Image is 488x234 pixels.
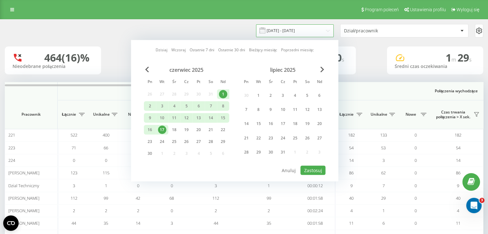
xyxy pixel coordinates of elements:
[240,118,252,130] div: pon 14 lip 2025
[303,134,311,142] div: 26
[254,134,262,142] div: 22
[451,56,458,63] span: m
[457,7,479,12] span: Wyloguj się
[349,170,354,176] span: 86
[395,64,475,69] div: Średni czas oczekiwania
[456,170,460,176] span: 86
[158,138,166,146] div: 24
[301,132,313,144] div: sob 26 lip 2025
[240,67,325,73] div: lipiec 2025
[169,195,174,201] span: 68
[145,67,149,72] span: Previous Month
[217,89,229,99] div: ndz 1 cze 2025
[253,78,263,87] abbr: wtorek
[315,134,323,142] div: 27
[180,101,193,111] div: czw 5 cze 2025
[315,120,323,128] div: 20
[219,138,227,146] div: 29
[180,125,193,135] div: czw 19 cze 2025
[157,78,167,87] abbr: wtorek
[403,112,419,117] span: Nowe
[291,105,299,114] div: 11
[240,146,252,158] div: pon 28 lip 2025
[342,56,344,63] span: s
[144,67,229,73] div: czerwiec 2025
[289,132,301,144] div: pt 25 lip 2025
[381,170,386,176] span: 62
[382,220,385,226] span: 6
[212,195,219,201] span: 112
[266,134,275,142] div: 23
[215,183,217,188] span: 3
[315,105,323,114] div: 13
[415,183,417,188] span: 0
[145,78,155,87] abbr: poniedziałek
[169,78,179,87] abbr: środa
[240,132,252,144] div: pon 21 lip 2025
[266,105,275,114] div: 9
[456,220,460,226] span: 11
[313,132,325,144] div: ndz 27 lip 2025
[217,125,229,135] div: ndz 22 cze 2025
[344,28,421,34] div: Dział/pracownik
[207,102,215,110] div: 7
[207,114,215,122] div: 14
[194,78,203,87] abbr: piątek
[170,114,178,122] div: 11
[206,78,216,87] abbr: sobota
[180,113,193,123] div: czw 12 cze 2025
[278,120,287,128] div: 17
[218,78,228,87] abbr: niedziela
[171,220,173,226] span: 3
[264,118,277,130] div: śr 16 lip 2025
[382,183,385,188] span: 7
[193,101,205,111] div: pt 6 cze 2025
[182,78,191,87] abbr: czwartek
[158,102,166,110] div: 3
[303,120,311,128] div: 19
[302,78,312,87] abbr: sobota
[252,89,264,101] div: wt 1 lip 2025
[456,157,460,163] span: 14
[171,47,186,53] a: Wczoraj
[156,125,168,135] div: wt 17 cze 2025
[252,118,264,130] div: wt 15 lip 2025
[242,148,250,156] div: 28
[219,126,227,134] div: 22
[146,138,154,146] div: 23
[194,114,203,122] div: 13
[252,146,264,158] div: wt 29 lip 2025
[295,179,335,192] td: 00:00:12
[289,89,301,101] div: pt 4 lip 2025
[156,137,168,146] div: wt 24 cze 2025
[218,47,245,53] a: Ostatnie 30 dni
[73,183,75,188] span: 3
[277,132,289,144] div: czw 24 lip 2025
[289,104,301,115] div: pt 11 lip 2025
[136,220,140,226] span: 14
[456,195,460,201] span: 40
[278,105,287,114] div: 10
[194,102,203,110] div: 6
[170,126,178,134] div: 18
[104,220,108,226] span: 35
[313,104,325,115] div: ndz 13 lip 2025
[313,118,325,130] div: ndz 20 lip 2025
[338,112,355,117] span: Łącznie
[457,208,459,213] span: 4
[215,208,217,213] span: 2
[291,91,299,99] div: 4
[266,78,275,87] abbr: środa
[182,102,191,110] div: 5
[278,166,299,175] button: Anuluj
[73,208,75,213] span: 2
[171,208,173,213] span: 0
[146,102,154,110] div: 2
[349,220,354,226] span: 11
[242,134,250,142] div: 21
[104,145,108,151] span: 66
[249,47,277,53] a: Bieżący miesiąc
[105,183,107,188] span: 1
[207,138,215,146] div: 28
[277,89,289,101] div: czw 3 lip 2025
